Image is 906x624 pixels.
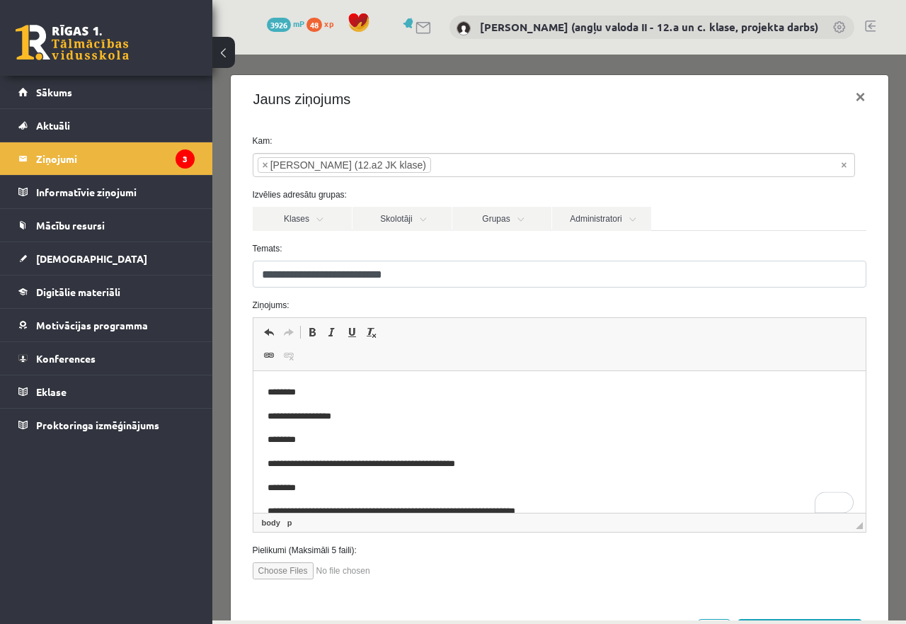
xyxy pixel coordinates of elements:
[36,219,105,232] span: Mācību resursi
[90,268,110,287] a: Bold (Ctrl+B)
[18,142,195,175] a: Ziņojumi3
[40,152,139,176] a: Klases
[18,276,195,308] a: Digitālie materiāli
[324,18,333,29] span: xp
[36,319,148,331] span: Motivācijas programma
[36,86,72,98] span: Sākums
[212,55,906,620] iframe: To enrich screen reader interactions, please activate Accessibility in Grammarly extension settings
[41,317,653,458] iframe: Editor, wiswyg-editor-47024775237320-1758136075-386
[18,242,195,275] a: [DEMOGRAPHIC_DATA]
[67,292,86,310] a: Unlink
[18,409,195,441] a: Proktoringa izmēģinājums
[30,489,665,502] label: Pielikumi (Maksimāli 5 faili):
[524,565,650,590] button: [DEMOGRAPHIC_DATA] ziņu
[30,188,665,200] label: Temats:
[267,18,304,29] a: 3926 mP
[140,152,239,176] a: Skolotāji
[293,18,304,29] span: mP
[18,375,195,408] a: Eklase
[30,244,665,257] label: Ziņojums:
[36,142,195,175] legend: Ziņojumi
[16,25,129,60] a: Rīgas 1. Tālmācības vidusskola
[110,268,130,287] a: Italic (Ctrl+I)
[149,268,169,287] a: Remove Format
[47,462,71,475] a: body element
[36,419,159,431] span: Proktoringa izmēģinājums
[18,176,195,208] a: Informatīvie ziņojumi
[36,176,195,208] legend: Informatīvie ziņojumi
[45,103,219,118] li: Gatis Pormalis (12.a2 JK klase)
[629,103,634,118] span: Noņemt visus vienumus
[36,385,67,398] span: Eklase
[130,268,149,287] a: Underline (Ctrl+U)
[14,14,598,172] body: To enrich screen reader interactions, please activate Accessibility in Grammarly extension settings
[480,20,818,34] a: [PERSON_NAME] (angļu valoda II - 12.a un c. klase, projekta darbs)
[306,18,322,32] span: 48
[18,109,195,142] a: Aktuāli
[267,18,291,32] span: 3926
[643,467,650,475] span: Resize
[457,21,471,35] img: Katrīne Laizāne (angļu valoda II - 12.a un c. klase, projekta darbs)
[36,352,96,365] span: Konferences
[67,268,86,287] a: Redo (Ctrl+Y)
[18,309,195,341] a: Motivācijas programma
[340,152,439,176] a: Administratori
[240,152,339,176] a: Grupas
[72,462,83,475] a: p element
[36,252,147,265] span: [DEMOGRAPHIC_DATA]
[485,565,519,590] button: Atcelt
[18,209,195,242] a: Mācību resursi
[47,292,67,310] a: Link (Ctrl+K)
[30,134,665,147] label: Izvēlies adresātu grupas:
[36,119,70,132] span: Aktuāli
[36,285,120,298] span: Digitālie materiāli
[306,18,340,29] a: 48 xp
[18,342,195,375] a: Konferences
[176,149,195,169] i: 3
[50,103,56,118] span: ×
[47,268,67,287] a: Undo (Ctrl+Z)
[18,76,195,108] a: Sākums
